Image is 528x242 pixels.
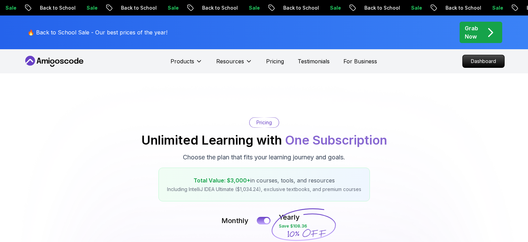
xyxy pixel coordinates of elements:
span: One Subscription [285,133,387,148]
span: Total Value: $3,000+ [194,177,250,184]
p: 🔥 Back to School Sale - Our best prices of the year! [27,28,167,36]
p: Back to School [126,4,173,11]
p: Monthly [221,216,249,225]
a: Dashboard [462,55,505,68]
p: Sale [254,4,276,11]
p: Products [170,58,194,64]
p: Pricing [256,119,272,126]
p: Sale [416,4,438,11]
button: Resources [216,58,252,70]
p: Back to School [370,4,416,11]
p: Back to School [45,4,92,11]
p: Sale [11,4,33,11]
p: Including IntelliJ IDEA Ultimate ($1,034.24), exclusive textbooks, and premium courses [167,186,361,193]
p: Choose the plan that fits your learning journey and goals. [183,152,345,162]
p: Resources [216,58,244,64]
p: Grab Now [465,24,478,41]
p: in courses, tools, and resources [167,176,361,185]
p: Dashboard [463,55,504,67]
p: Back to School [207,4,254,11]
p: Sale [173,4,195,11]
button: Products [170,58,202,70]
a: For Business [343,58,377,64]
p: Back to School [288,4,335,11]
h2: Unlimited Learning with [141,133,387,147]
p: Sale [92,4,114,11]
p: Sale [497,4,519,11]
a: Pricing [266,58,284,64]
p: Sale [335,4,357,11]
p: Back to School [451,4,497,11]
a: Testimonials [298,58,330,64]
